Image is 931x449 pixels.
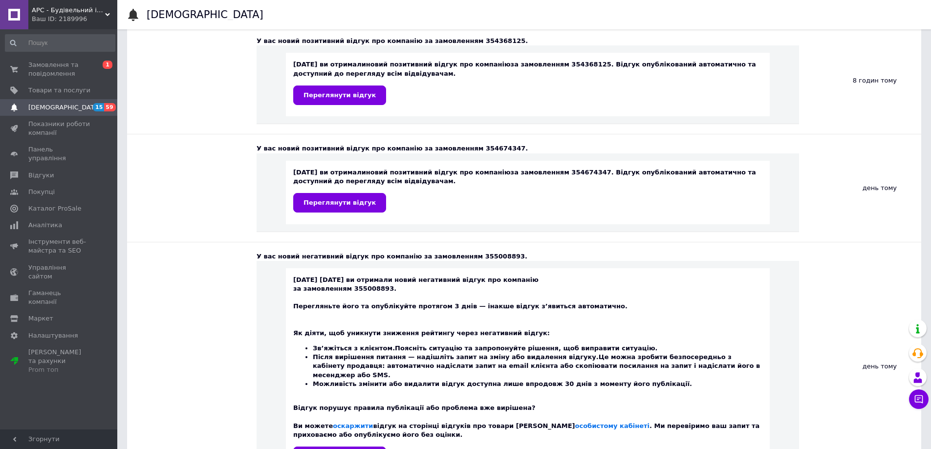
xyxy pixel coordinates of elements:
[293,320,762,439] div: Як діяти, щоб уникнути зниження рейтингу через негативний відгук: Відгук порушує правила публікац...
[28,120,90,137] span: Показники роботи компанії
[32,15,117,23] div: Ваш ID: 2189996
[303,91,376,99] span: Переглянути відгук
[293,60,762,105] div: [DATE] ви отримали за замовленням 354368125. Відгук опублікований автоматично та доступний до пер...
[257,252,799,261] div: У вас новий негативний відгук про компанію за замовленням 355008893.
[293,302,628,310] b: Перегляньте його та опублікуйте протягом 3 днів — інакше відгук з’явиться автоматично.
[313,344,762,353] li: Поясніть ситуацію та запропонуйте рішення, щоб виправити ситуацію.
[293,168,762,213] div: [DATE] ви отримали за замовленням 354674347. Відгук опублікований автоматично та доступний до пер...
[93,103,104,111] span: 15
[799,134,921,241] div: день тому
[303,199,376,206] span: Переглянути відгук
[28,348,90,375] span: [PERSON_NAME] та рахунки
[28,263,90,281] span: Управління сайтом
[104,103,115,111] span: 59
[575,422,650,429] a: особистому кабінеті
[28,86,90,95] span: Товари та послуги
[147,9,263,21] h1: [DEMOGRAPHIC_DATA]
[333,422,373,429] a: оскаржити
[28,103,101,112] span: [DEMOGRAPHIC_DATA]
[28,145,90,163] span: Панель управління
[28,221,62,230] span: Аналітика
[257,37,799,45] div: У вас новий позитивний відгук про компанію за замовленням 354368125.
[28,331,78,340] span: Налаштування
[28,365,90,374] div: Prom топ
[313,353,599,361] b: Після вирішення питання — надішліть запит на зміну або видалення відгуку.
[909,389,929,409] button: Чат з покупцем
[28,237,90,255] span: Інструменти веб-майстра та SEO
[28,314,53,323] span: Маркет
[28,61,90,78] span: Замовлення та повідомлення
[366,61,511,68] b: новий позитивний відгук про компанію
[366,169,511,176] b: новий позитивний відгук про компанію
[293,193,386,213] a: Переглянути відгук
[313,380,762,388] li: Можливість змінити або видалити відгук доступна лише впродовж 30 днів з моменту його публікації.
[103,61,112,69] span: 1
[28,171,54,180] span: Відгуки
[5,34,115,52] input: Пошук
[313,353,762,380] li: Це можна зробити безпосередньо з кабінету продавця: автоматично надіслати запит на email клієнта ...
[32,6,105,15] span: АРС - Будівельний інтернет-гіпермаркет
[257,144,799,153] div: У вас новий позитивний відгук про компанію за замовленням 354674347.
[28,188,55,196] span: Покупці
[313,344,395,352] b: Зв’яжіться з клієнтом.
[28,204,81,213] span: Каталог ProSale
[28,289,90,306] span: Гаманець компанії
[799,27,921,134] div: 8 годин тому
[293,86,386,105] a: Переглянути відгук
